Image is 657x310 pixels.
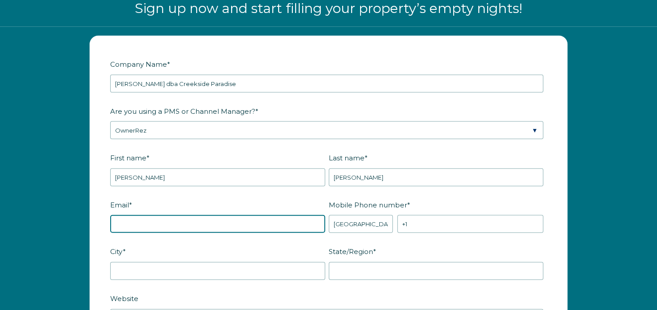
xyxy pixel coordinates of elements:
[110,57,167,71] span: Company Name
[110,245,123,258] span: City
[329,198,407,212] span: Mobile Phone number
[329,245,373,258] span: State/Region
[110,198,129,212] span: Email
[110,292,138,306] span: Website
[110,104,255,118] span: Are you using a PMS or Channel Manager?
[110,151,146,165] span: First name
[329,151,365,165] span: Last name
